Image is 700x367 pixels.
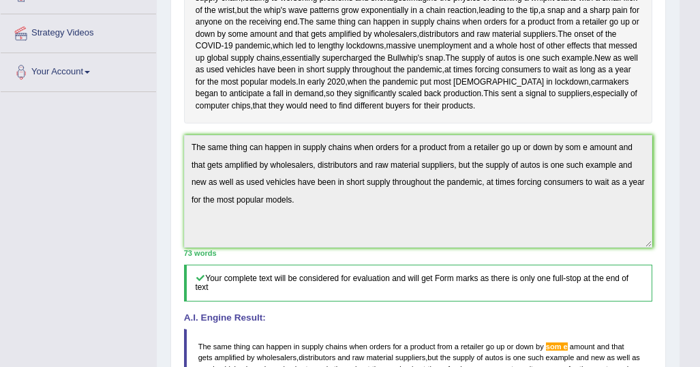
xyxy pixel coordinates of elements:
span: orders [369,342,391,351]
span: Click to see word definition [474,40,487,53]
span: from [438,342,453,351]
h4: A.I. Engine Result: [184,313,653,323]
span: Click to see word definition [270,76,296,89]
span: Click to see word definition [594,53,611,65]
span: and [597,342,609,351]
span: Click to see word definition [337,88,352,100]
span: Click to see word definition [388,53,424,65]
span: Click to see word definition [229,88,264,100]
span: as [607,353,615,362]
span: the [440,353,451,362]
span: Click to see word definition [354,88,396,100]
span: amount [570,342,595,351]
span: Click to see word definition [527,53,541,65]
span: gets [198,353,213,362]
span: Click to see word definition [501,88,516,100]
span: Click to see word definition [277,64,295,76]
span: as [632,353,640,362]
span: Click to see word definition [253,100,267,113]
span: Click to see word definition [338,16,356,29]
span: for [393,342,401,351]
span: Click to see word definition [235,40,271,53]
span: Click to see word definition [282,53,320,65]
span: Click to see word definition [382,76,418,89]
span: Click to see word definition [528,16,555,29]
span: Click to see word definition [236,16,247,29]
span: such [528,353,543,362]
span: can [252,342,264,351]
span: Click to see word definition [546,40,564,53]
span: Click to see word definition [437,16,460,29]
span: Click to see word definition [543,53,560,65]
span: distributors [299,353,335,362]
span: Click to see word definition [286,88,292,100]
span: Click to see word definition [580,64,595,76]
span: Click to see word definition [354,100,384,113]
span: Click to see word definition [228,29,247,41]
span: up [496,342,504,351]
span: one [513,353,526,362]
span: Click to see word definition [300,16,314,29]
span: Click to see word definition [329,29,361,41]
span: Click to see word definition [218,5,234,17]
span: Click to see word definition [487,53,494,65]
h5: Your complete text will be considered for evaluation and will get Form marks as there is only one... [184,265,653,302]
span: Click to see word definition [444,88,482,100]
span: Click to see word definition [567,40,591,53]
span: Click to see word definition [386,40,416,53]
span: Click to see word definition [196,53,204,65]
span: Click to see word definition [590,5,610,17]
span: Click to see word definition [558,88,591,100]
span: Click to see word definition [361,5,408,17]
span: and [337,353,350,362]
span: Click to see word definition [369,76,380,89]
span: same [213,342,232,351]
span: Click to see word definition [230,53,254,65]
span: by [536,342,544,351]
span: Click to see word definition [256,53,279,65]
span: Click to see word definition [322,53,372,65]
span: Click to see word definition [424,100,440,113]
span: Click to see word definition [424,88,441,100]
span: Click to see word definition [204,5,216,17]
span: Click to see word definition [509,16,519,29]
span: Click to see word definition [402,16,408,29]
span: Click to see word definition [307,64,324,76]
span: Click to see word definition [196,29,215,41]
span: Click to see word definition [419,5,424,17]
span: Click to see word definition [326,64,350,76]
span: Click to see word definition [583,5,588,17]
span: Click to see word definition [433,76,451,89]
span: Click to see word definition [258,64,275,76]
span: Click to see word definition [621,16,630,29]
span: Click to see word definition [418,40,471,53]
span: Click to see word definition [592,88,628,100]
span: amplified [215,353,245,362]
span: Click to see word definition [196,76,205,89]
span: Click to see word definition [279,29,293,41]
span: Click to see word definition [519,53,525,65]
span: Click to see word definition [596,29,603,41]
a: Strategy Videos [1,14,156,48]
span: new [591,353,605,362]
span: Click to see word definition [526,88,547,100]
span: is [506,353,511,362]
span: Click to see word definition [630,88,637,100]
span: Click to see word definition [475,64,500,76]
span: Click to see word definition [521,16,526,29]
span: example [546,353,575,362]
span: Click to see word definition [295,29,309,41]
span: Click to see word definition [386,100,410,113]
span: Click to see word definition [318,40,344,53]
span: Click to see word definition [519,88,523,100]
span: Click to see word definition [411,16,434,29]
span: Click to see word definition [546,76,552,89]
span: Click to see word definition [224,40,232,53]
span: Click to see word definition [327,76,345,89]
span: Click to see word definition [615,64,631,76]
span: Click to see word definition [478,5,504,17]
span: The [198,342,211,351]
span: Click to see word definition [307,76,325,89]
span: Click to see word definition [221,76,239,89]
span: Click to see word definition [448,5,476,17]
